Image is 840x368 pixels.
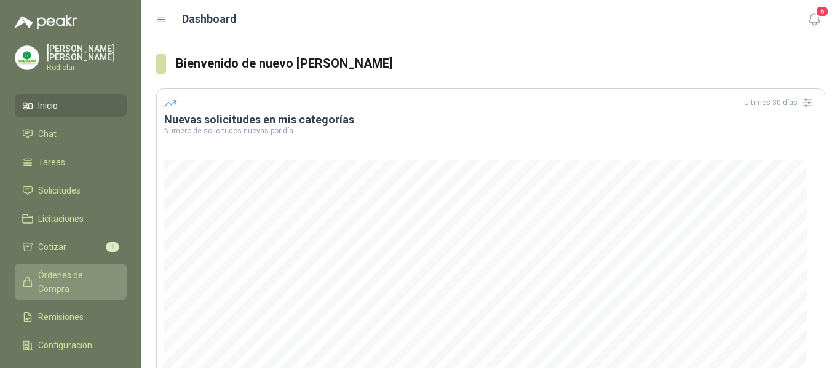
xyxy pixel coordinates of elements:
[38,310,84,324] span: Remisiones
[38,184,81,197] span: Solicitudes
[15,94,127,117] a: Inicio
[15,151,127,174] a: Tareas
[15,235,127,259] a: Cotizar1
[15,305,127,329] a: Remisiones
[176,54,825,73] h3: Bienvenido de nuevo [PERSON_NAME]
[38,268,115,296] span: Órdenes de Compra
[15,15,77,29] img: Logo peakr
[182,10,237,28] h1: Dashboard
[38,155,65,169] span: Tareas
[803,9,825,31] button: 6
[164,127,817,135] p: Número de solicitudes nuevas por día
[38,127,57,141] span: Chat
[15,264,127,300] a: Órdenes de Compra
[15,179,127,202] a: Solicitudes
[15,334,127,357] a: Configuración
[815,6,829,17] span: 6
[164,112,817,127] h3: Nuevas solicitudes en mis categorías
[15,207,127,230] a: Licitaciones
[15,46,39,69] img: Company Logo
[38,99,58,112] span: Inicio
[106,242,119,252] span: 1
[38,339,92,352] span: Configuración
[38,240,66,254] span: Cotizar
[744,93,817,112] div: Últimos 30 días
[47,64,127,71] p: Rodiclar
[15,122,127,146] a: Chat
[47,44,127,61] p: [PERSON_NAME] [PERSON_NAME]
[38,212,84,225] span: Licitaciones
